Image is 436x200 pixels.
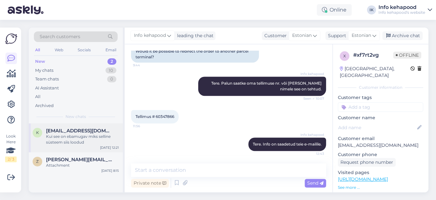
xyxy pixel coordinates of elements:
[338,185,423,190] p: See more ...
[131,46,259,63] div: Would it be possible to redirect the order to another parcel terminal?
[76,46,92,54] div: Socials
[36,159,39,164] span: z
[340,65,410,79] div: [GEOGRAPHIC_DATA], [GEOGRAPHIC_DATA]
[133,124,157,129] span: 11:56
[300,96,324,101] span: Seen ✓ 10:07
[352,32,371,39] span: Estonian
[367,5,376,14] div: IK
[105,67,116,74] div: 10
[5,156,17,162] div: 2 / 3
[136,114,174,119] span: Tellimus # 60347866
[211,81,323,91] span: Tere. Palun saatke oma tellimuse nr. või [PERSON_NAME] nimele see on tehtud.
[338,102,423,112] input: Add a tag
[35,67,53,74] div: My chats
[53,46,65,54] div: Web
[338,151,423,158] p: Customer phone
[100,145,119,150] div: [DATE] 12:21
[253,142,322,146] span: Tere. Info on saadetud teie e-mailile.
[107,58,116,65] div: 2
[46,157,113,162] span: zhanna@avaster.ee
[5,133,17,162] div: Look Here
[101,168,119,173] div: [DATE] 8:15
[40,33,80,40] span: Search customers
[378,5,432,15] a: Info kehapoodInfo kehapood's website
[338,114,423,121] p: Customer name
[175,32,214,39] div: leading the chat
[35,94,41,100] div: All
[338,94,423,101] p: Customer tags
[338,85,423,90] div: Customer information
[378,10,425,15] div: Info kehapood's website
[5,33,17,45] img: Askly Logo
[35,85,59,91] div: AI Assistant
[300,71,324,76] span: Info kehapood
[343,54,346,58] span: x
[378,5,425,10] div: Info kehapood
[338,176,388,182] a: [URL][DOMAIN_NAME]
[300,151,324,156] span: 12:43
[104,46,118,54] div: Email
[325,32,346,39] div: Support
[34,46,41,54] div: All
[353,51,393,59] div: # xf7rt2vg
[133,63,157,68] span: 9:44
[134,32,166,39] span: Info kehapood
[338,124,416,131] input: Add name
[338,135,423,142] p: Customer email
[338,169,423,176] p: Visited pages
[46,134,119,145] div: Kui see on ebamugav miks selline süsteem siis loodud
[66,114,86,120] span: New chats
[35,76,59,82] div: Team chats
[292,32,312,39] span: Estonian
[36,130,39,135] span: k
[307,180,323,186] span: Send
[338,158,396,167] div: Request phone number
[46,128,113,134] span: kvengerfeldt@gmail.com
[338,142,423,149] p: [EMAIL_ADDRESS][DOMAIN_NAME]
[393,52,421,59] span: Offline
[35,103,54,109] div: Archived
[300,132,324,137] span: Info kehapood
[317,4,352,16] div: Online
[35,58,45,65] div: New
[131,179,169,188] div: Private note
[382,31,423,40] div: Archive chat
[46,162,119,168] div: Attachment
[107,76,116,82] div: 0
[262,32,287,39] div: Customer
